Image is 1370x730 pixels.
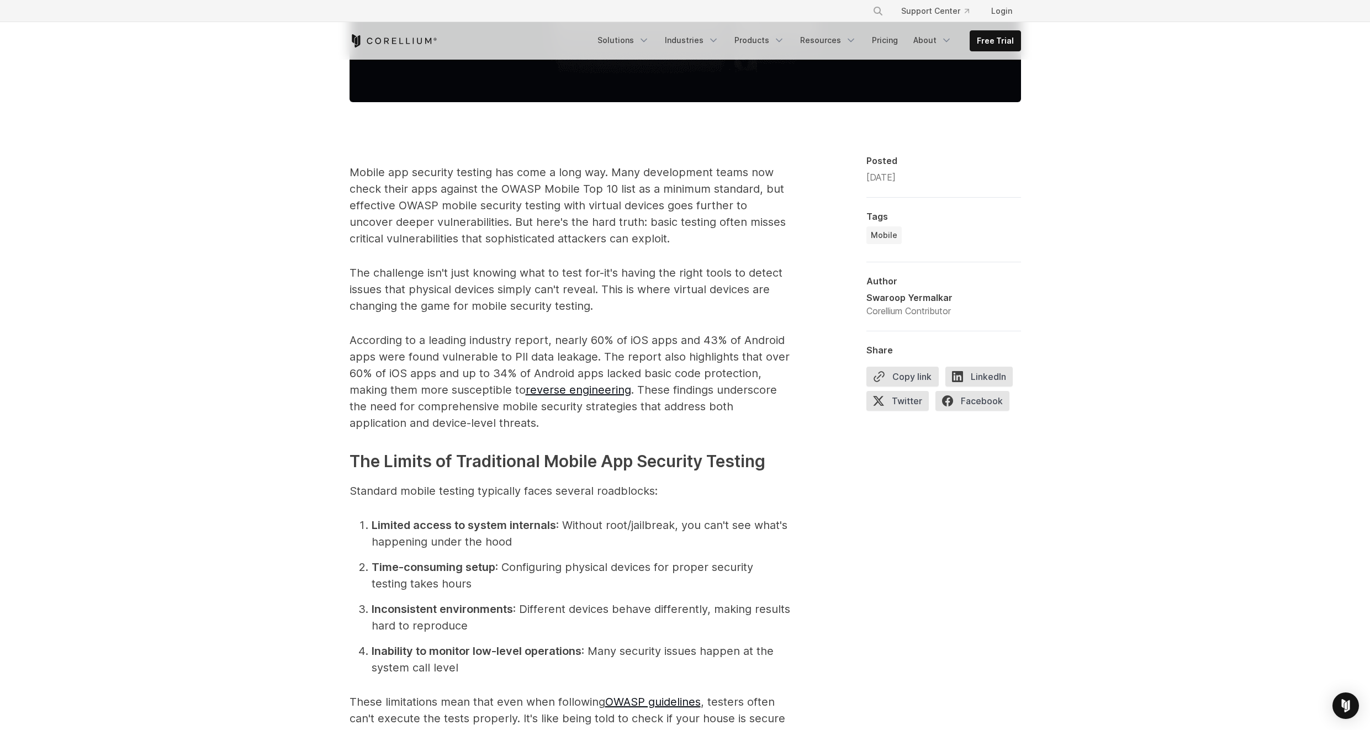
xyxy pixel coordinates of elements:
[945,367,1019,391] a: LinkedIn
[945,367,1013,387] span: LinkedIn
[907,30,959,50] a: About
[372,602,513,616] strong: Inconsistent environments
[605,695,701,708] a: OWASP guidelines
[350,334,790,430] span: According to a leading industry report, nearly 60% of iOS apps and 43% of Android apps were found...
[591,30,1021,51] div: Navigation Menu
[866,172,896,183] span: [DATE]
[859,1,1021,21] div: Navigation Menu
[982,1,1021,21] a: Login
[372,560,753,590] span: : Configuring physical devices for proper security testing takes hours
[372,519,556,532] strong: Limited access to system internals
[372,644,581,658] strong: Inability to monitor low-level operations
[871,230,897,241] span: Mobile
[658,30,726,50] a: Industries
[372,644,774,674] span: : Many security issues happen at the system call level
[866,291,953,304] div: Swaroop Yermalkar
[350,484,658,498] span: Standard mobile testing typically faces several roadblocks:
[868,1,888,21] button: Search
[350,266,782,313] span: The challenge isn't just knowing what to test for-it's having the right tools to detect issues th...
[350,164,791,247] p: Mobile app security testing has come a long way. Many development teams now check their apps agai...
[866,304,953,318] div: Corellium Contributor
[970,31,1020,51] a: Free Trial
[865,30,904,50] a: Pricing
[350,451,765,471] span: The Limits of Traditional Mobile App Security Testing
[1332,692,1359,719] div: Open Intercom Messenger
[866,226,902,244] a: Mobile
[728,30,791,50] a: Products
[866,391,935,415] a: Twitter
[372,560,495,574] strong: Time-consuming setup
[935,391,1016,415] a: Facebook
[526,383,631,396] a: reverse engineering
[350,34,437,47] a: Corellium Home
[372,602,790,632] span: : Different devices behave differently, making results hard to reproduce
[866,391,929,411] span: Twitter
[866,155,1021,166] div: Posted
[866,211,1021,222] div: Tags
[866,345,1021,356] div: Share
[794,30,863,50] a: Resources
[892,1,978,21] a: Support Center
[935,391,1009,411] span: Facebook
[372,519,787,548] span: : Without root/jailbreak, you can't see what's happening under the hood
[591,30,656,50] a: Solutions
[866,276,1021,287] div: Author
[866,367,939,387] button: Copy link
